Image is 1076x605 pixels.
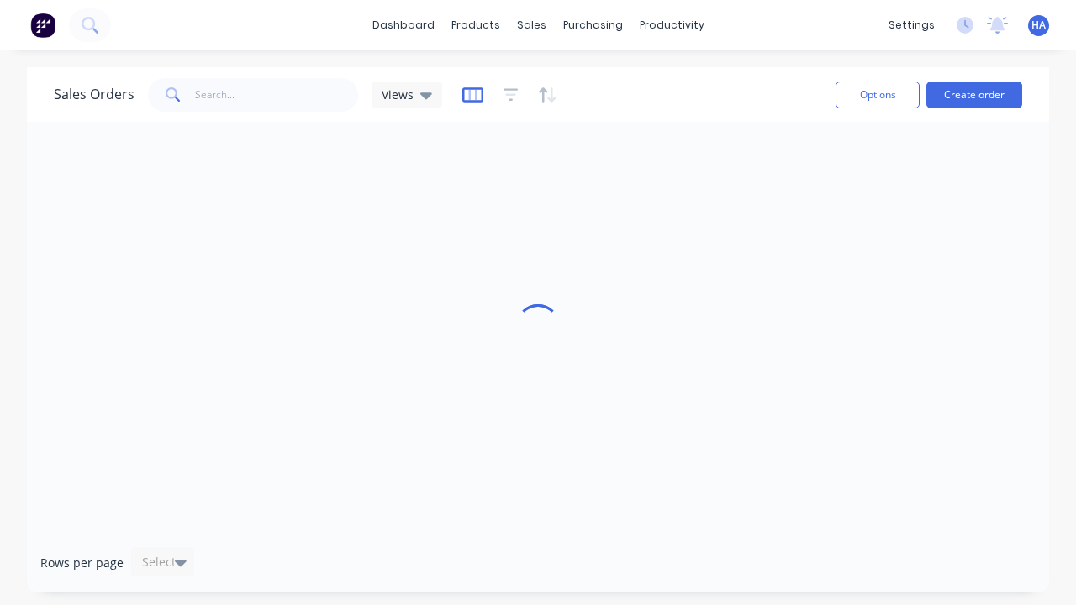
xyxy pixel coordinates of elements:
[195,78,359,112] input: Search...
[382,86,414,103] span: Views
[40,555,124,571] span: Rows per page
[30,13,55,38] img: Factory
[54,87,134,103] h1: Sales Orders
[1031,18,1046,33] span: HA
[836,82,920,108] button: Options
[555,13,631,38] div: purchasing
[926,82,1022,108] button: Create order
[631,13,713,38] div: productivity
[364,13,443,38] a: dashboard
[142,554,186,571] div: Select...
[443,13,509,38] div: products
[509,13,555,38] div: sales
[880,13,943,38] div: settings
